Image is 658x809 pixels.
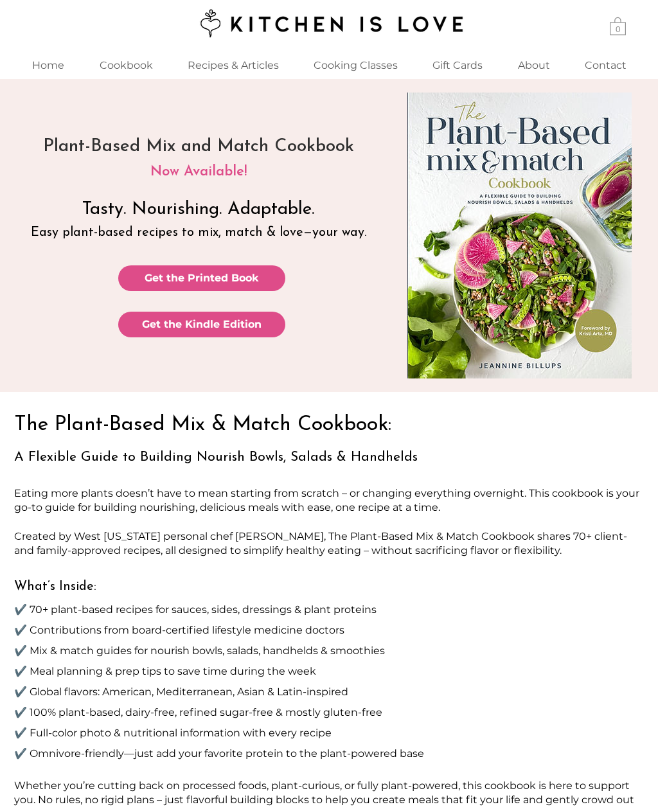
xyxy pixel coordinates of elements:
span: ✔️ Mix & match guides for nourish bowls, salads, handhelds & smoothies [14,645,385,657]
span: The Plant-Based Mix & Match Cookbook: [14,414,391,435]
span: Plant-Based Mix and Match Cookbook [43,138,354,156]
span: Eating more plants doesn’t have to mean starting from scratch – or changing everything overnight.... [14,487,639,513]
a: Recipes & Articles [170,51,296,79]
span: What’s Inside: [14,580,96,593]
text: 0 [616,24,621,34]
p: Recipes & Articles [181,51,285,79]
img: plant-based-mix-match-cookbook-cover-web.jpg [407,93,632,378]
span: Created by West [US_STATE] personal chef [PERSON_NAME], The Plant-Based Mix & Match Cookbook shar... [14,530,627,556]
a: Cart with 0 items [610,16,626,35]
p: About [511,51,556,79]
a: Cookbook [82,51,170,79]
p: Cookbook [93,51,159,79]
span: ✔️ Omnivore-friendly—just add your favorite protein to the plant-powered base [14,747,424,760]
span: A Flexible Guide to Building Nourish Bowls, Salads & Handhelds [14,450,418,464]
a: Gift Cards [414,51,500,79]
span: ✔️ 100% plant-based, dairy-free, refined sugar-free & mostly gluten-free [14,706,382,718]
span: Easy plant-based recipes to mix, match & love—your way. [31,226,366,239]
p: Contact [578,51,633,79]
p: Gift Cards [426,51,489,79]
a: Get the Kindle Edition [118,312,285,337]
p: Home [26,51,71,79]
span: ✔️ Full-color photo & nutritional information with every recipe [14,727,332,739]
span: Tasty. Nourishing. Adaptable.​ [82,200,314,218]
span: Get the Kindle Edition [142,317,262,332]
nav: Site [14,51,644,79]
span: Get the Printed Book [145,271,259,285]
span: Now Available! [150,164,247,179]
span: ✔️ Global flavors: American, Mediterranean, Asian & Latin-inspired [14,686,348,698]
span: ✔️ Contributions from board-certified lifestyle medicine doctors [14,624,344,636]
span: ✔️ 70+ plant-based recipes for sauces, sides, dressings & plant proteins [14,603,377,616]
img: Kitchen is Love logo [191,7,466,39]
a: Contact [567,51,644,79]
a: About [500,51,567,79]
a: Home [14,51,82,79]
span: ✔️ Meal planning & prep tips to save time during the week [14,665,316,677]
div: Cooking Classes [296,51,414,79]
a: Get the Printed Book [118,265,285,291]
p: Cooking Classes [307,51,404,79]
